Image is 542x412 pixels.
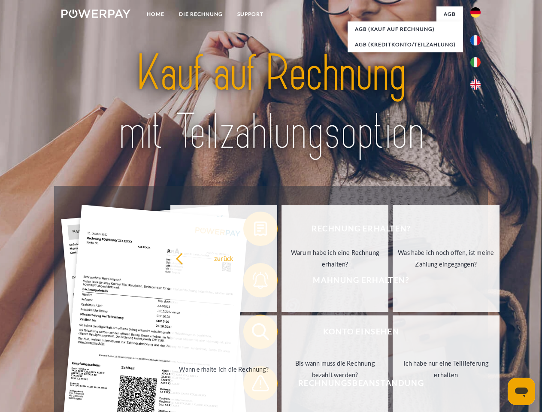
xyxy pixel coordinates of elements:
[139,6,172,22] a: Home
[176,252,272,264] div: zurück
[436,6,463,22] a: agb
[470,79,481,90] img: en
[287,247,383,270] div: Warum habe ich eine Rechnung erhalten?
[348,37,463,52] a: AGB (Kreditkonto/Teilzahlung)
[172,6,230,22] a: DIE RECHNUNG
[287,357,383,381] div: Bis wann muss die Rechnung bezahlt werden?
[393,205,500,312] a: Was habe ich noch offen, ist meine Zahlung eingegangen?
[470,35,481,45] img: fr
[82,41,460,164] img: title-powerpay_de.svg
[398,247,494,270] div: Was habe ich noch offen, ist meine Zahlung eingegangen?
[470,7,481,18] img: de
[508,378,535,405] iframe: Schaltfläche zum Öffnen des Messaging-Fensters
[176,363,272,375] div: Wann erhalte ich die Rechnung?
[398,357,494,381] div: Ich habe nur eine Teillieferung erhalten
[470,57,481,67] img: it
[61,9,130,18] img: logo-powerpay-white.svg
[348,21,463,37] a: AGB (Kauf auf Rechnung)
[230,6,271,22] a: SUPPORT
